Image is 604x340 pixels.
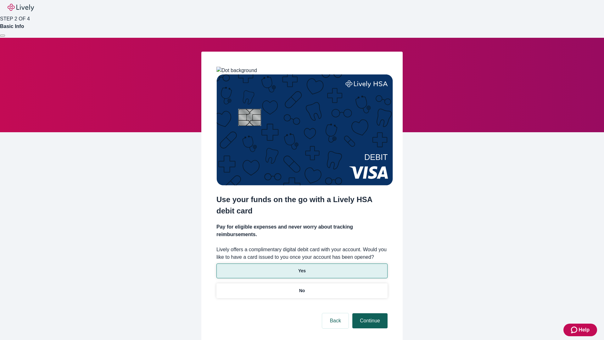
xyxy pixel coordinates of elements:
[216,263,388,278] button: Yes
[298,268,306,274] p: Yes
[322,313,349,328] button: Back
[216,283,388,298] button: No
[216,223,388,238] h4: Pay for eligible expenses and never worry about tracking reimbursements.
[579,326,590,334] span: Help
[352,313,388,328] button: Continue
[563,324,597,336] button: Zendesk support iconHelp
[216,74,393,185] img: Debit card
[571,326,579,334] svg: Zendesk support icon
[216,194,388,217] h2: Use your funds on the go with a Lively HSA debit card
[299,287,305,294] p: No
[216,246,388,261] label: Lively offers a complimentary digital debit card with your account. Would you like to have a card...
[216,67,257,74] img: Dot background
[8,4,34,11] img: Lively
